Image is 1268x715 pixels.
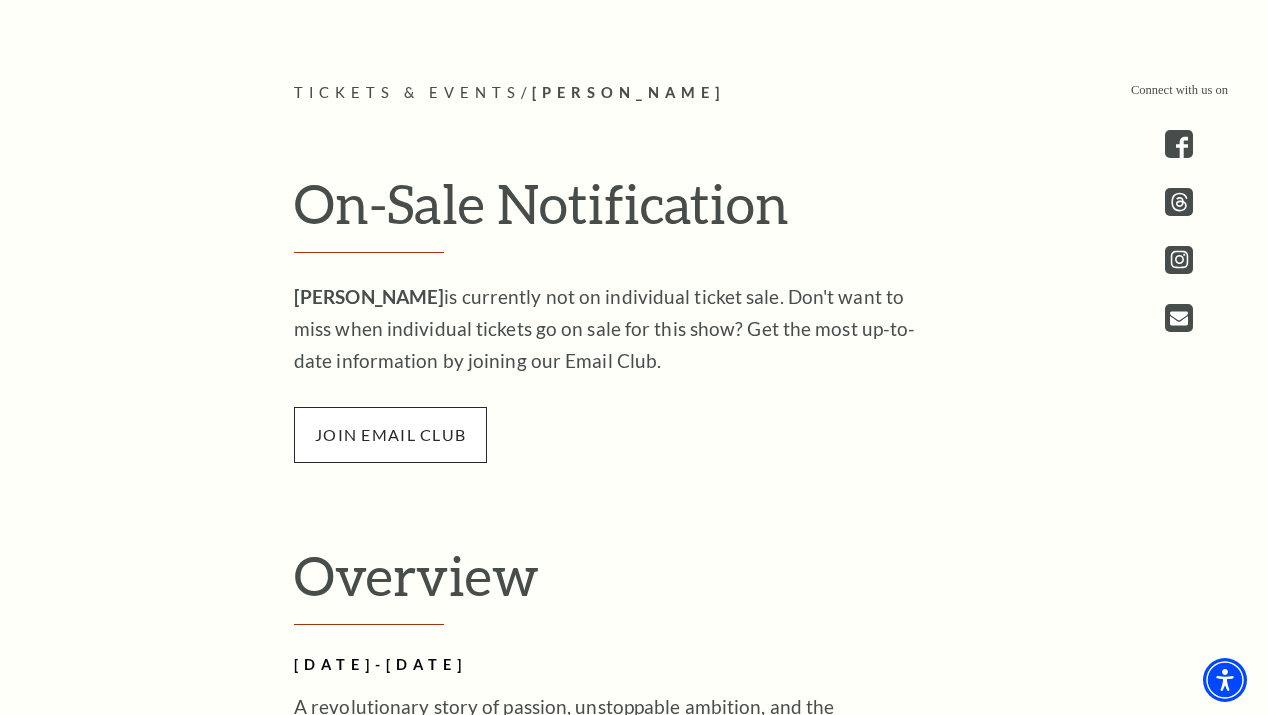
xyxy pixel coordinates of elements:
[1165,304,1193,332] a: Open this option - open in a new tab
[1165,188,1193,216] a: threads.com - open in a new tab
[1131,81,1228,100] p: Connect with us on
[1165,246,1193,274] a: instagram - open in a new tab
[294,171,974,253] h2: On-Sale Notification
[294,543,974,625] h2: Overview
[294,84,521,101] span: Tickets & Events
[294,285,444,308] strong: [PERSON_NAME]
[294,653,944,678] h2: [DATE]-[DATE]
[294,422,487,445] a: join email club
[1203,658,1247,702] div: Accessibility Menu
[294,81,974,106] p: /
[532,84,725,101] span: [PERSON_NAME]
[1165,130,1193,158] a: facebook - open in a new tab
[294,281,944,377] p: is currently not on individual ticket sale. Don't want to miss when individual tickets go on sale...
[294,407,487,463] span: join email club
